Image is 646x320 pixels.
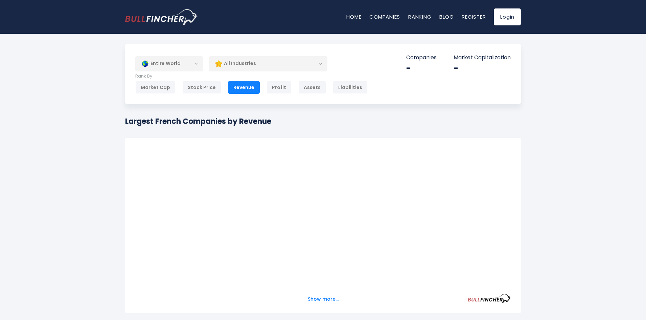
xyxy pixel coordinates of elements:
[125,9,198,25] img: bullfincher logo
[125,116,271,127] h1: Largest French Companies by Revenue
[267,81,292,94] div: Profit
[304,294,343,305] button: Show more...
[369,13,400,20] a: Companies
[298,81,326,94] div: Assets
[333,81,368,94] div: Liabilities
[406,63,437,73] div: -
[209,56,327,71] div: All Industries
[439,13,454,20] a: Blog
[454,63,511,73] div: -
[462,13,486,20] a: Register
[182,81,221,94] div: Stock Price
[135,73,368,79] p: Rank By
[125,9,198,25] a: Go to homepage
[135,56,203,71] div: Entire World
[454,54,511,61] p: Market Capitalization
[346,13,361,20] a: Home
[408,13,431,20] a: Ranking
[406,54,437,61] p: Companies
[135,81,176,94] div: Market Cap
[494,8,521,25] a: Login
[228,81,260,94] div: Revenue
